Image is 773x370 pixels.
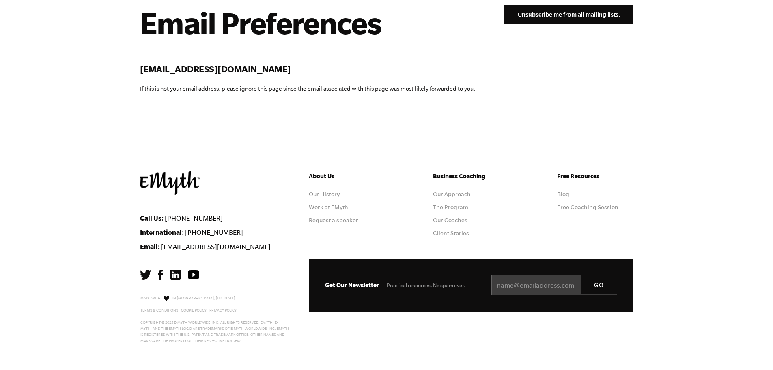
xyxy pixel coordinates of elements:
img: Twitter [140,270,151,280]
p: If this is not your email address, please ignore this page since the email associated with this p... [140,84,475,93]
span: Practical resources. No spam ever. [387,282,465,288]
input: name@emailaddress.com [491,275,617,295]
a: Request a speaker [309,217,358,223]
span: Get Our Newsletter [325,281,379,288]
strong: Call Us: [140,214,164,222]
a: [PHONE_NUMBER] [165,214,223,222]
a: The Program [433,204,468,210]
a: Free Coaching Session [557,204,618,210]
input: GO [581,275,617,294]
h1: Email Preferences [140,5,475,41]
a: [PHONE_NUMBER] [185,229,243,236]
a: Privacy Policy [209,308,237,312]
img: Facebook [158,270,163,280]
img: YouTube [188,270,199,279]
a: Our Approach [433,191,471,197]
a: Blog [557,191,569,197]
img: EMyth [140,171,200,195]
h5: About Us [309,171,385,181]
p: Made with in [GEOGRAPHIC_DATA], [US_STATE]. Copyright © 2025 E-Myth Worldwide, Inc. All rights re... [140,294,289,344]
a: Our Coaches [433,217,467,223]
strong: International: [140,228,184,236]
input: Unsubscribe me from all mailing lists. [504,5,633,24]
h5: Free Resources [557,171,633,181]
a: Work at EMyth [309,204,348,210]
a: [EMAIL_ADDRESS][DOMAIN_NAME] [161,243,271,250]
strong: Email: [140,242,160,250]
a: Our History [309,191,340,197]
h2: [EMAIL_ADDRESS][DOMAIN_NAME] [140,63,475,76]
a: Cookie Policy [181,308,207,312]
a: Terms & Conditions [140,308,178,312]
img: Love [164,296,169,301]
img: LinkedIn [170,270,181,280]
h5: Business Coaching [433,171,509,181]
a: Client Stories [433,230,469,236]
